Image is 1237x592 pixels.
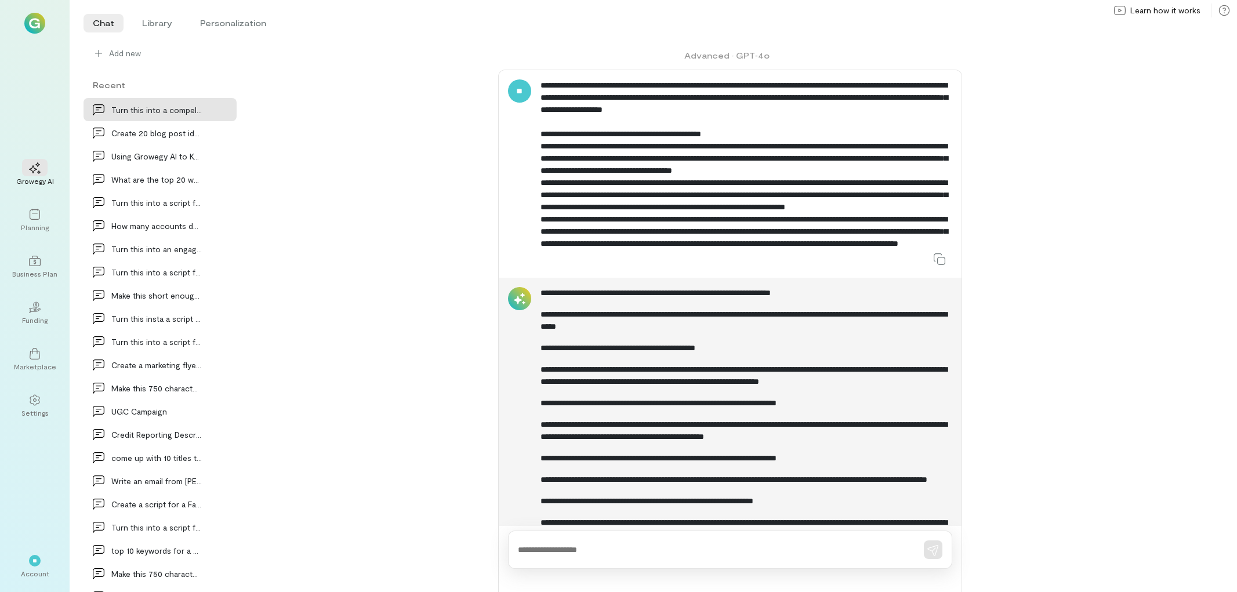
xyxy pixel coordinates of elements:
a: Business Plan [14,246,56,288]
li: Library [133,14,182,32]
div: What are the top 20 ways small business owners ca… [111,173,202,186]
div: Business Plan [12,269,57,278]
a: Marketplace [14,339,56,380]
span: Add new [109,48,141,59]
div: Account [21,569,49,578]
div: Turn this into a script for a facebook reel: Wha… [111,336,202,348]
li: Chat [84,14,124,32]
div: Credit Reporting Descrepancies [111,428,202,441]
div: Turn this into an engaging script for a social me… [111,243,202,255]
div: Make this 750 characters or LESS: Big Shout-out… [111,568,202,580]
div: Turn this into a script for a facebook reel: Cur… [111,197,202,209]
div: Growegy AI [16,176,54,186]
div: UGC Campaign [111,405,202,417]
a: Settings [14,385,56,427]
div: Settings [21,408,49,417]
div: top 10 keywords for a mobile notary service [111,544,202,557]
div: How many accounts do I need to build a business c… [111,220,202,232]
div: Marketplace [14,362,56,371]
div: Write an email from [PERSON_NAME] Twist, Customer Success… [111,475,202,487]
div: Make this short enough for a quarter page flyer:… [111,289,202,302]
div: Create 20 blog post ideas for Growegy, Inc. (Grow… [111,127,202,139]
div: Turn this into a script for a facebook reel. Mak… [111,521,202,533]
a: Funding [14,292,56,334]
div: Create a marketing flyer for the company Re-Leash… [111,359,202,371]
span: Learn how it works [1130,5,1200,16]
div: Turn this insta a script for an instagram reel:… [111,313,202,325]
div: Recent [84,79,237,91]
div: Funding [22,315,48,325]
a: Growegy AI [14,153,56,195]
li: Personalization [191,14,275,32]
a: Planning [14,199,56,241]
div: Planning [21,223,49,232]
div: come up with 10 titles that say: Journey Towards… [111,452,202,464]
div: Make this 750 characters or less: Paying Before… [111,382,202,394]
div: Using Growegy AI to Keep You Moving [111,150,202,162]
div: Turn this into a compelling Reel script targeting… [111,104,202,116]
div: Create a script for a Facebook Reel. Make the sc… [111,498,202,510]
div: Turn this into a script for an Instagram Reel: W… [111,266,202,278]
